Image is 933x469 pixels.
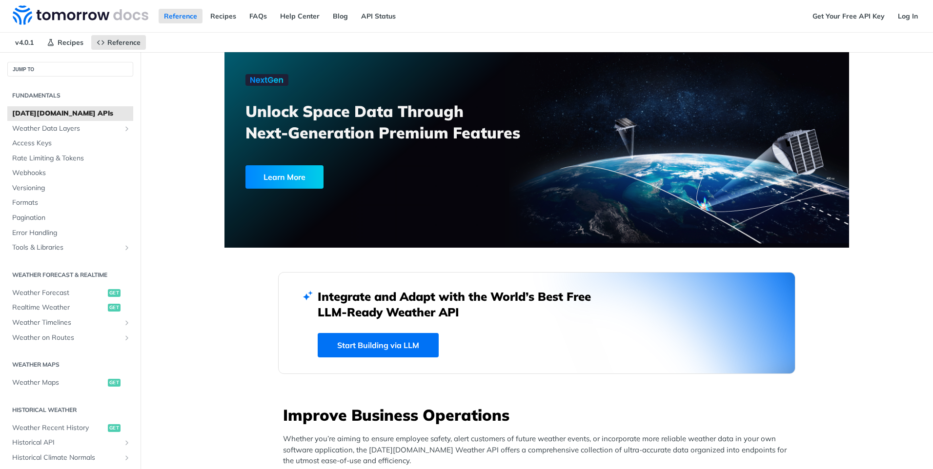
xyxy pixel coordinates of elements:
[12,333,121,343] span: Weather on Routes
[356,9,401,23] a: API Status
[13,5,148,25] img: Tomorrow.io Weather API Docs
[244,9,272,23] a: FAQs
[7,315,133,330] a: Weather TimelinesShow subpages for Weather Timelines
[41,35,89,50] a: Recipes
[123,334,131,342] button: Show subpages for Weather on Routes
[12,154,131,163] span: Rate Limiting & Tokens
[12,438,121,448] span: Historical API
[12,378,105,388] span: Weather Maps
[245,74,288,86] img: NextGen
[12,243,121,253] span: Tools & Libraries
[123,454,131,462] button: Show subpages for Historical Climate Normals
[12,423,105,433] span: Weather Recent History
[892,9,923,23] a: Log In
[12,288,105,298] span: Weather Forecast
[7,331,133,345] a: Weather on RoutesShow subpages for Weather on Routes
[7,450,133,465] a: Historical Climate NormalsShow subpages for Historical Climate Normals
[7,271,133,279] h2: Weather Forecast & realtime
[245,165,487,189] a: Learn More
[12,138,131,148] span: Access Keys
[58,38,83,47] span: Recipes
[7,421,133,435] a: Weather Recent Historyget
[7,181,133,195] a: Versioning
[7,240,133,255] a: Tools & LibrariesShow subpages for Tools & Libraries
[7,226,133,240] a: Error Handling
[7,91,133,100] h2: Fundamentals
[7,286,133,300] a: Weather Forecastget
[7,62,133,77] button: JUMP TO
[7,151,133,166] a: Rate Limiting & Tokens
[123,439,131,447] button: Show subpages for Historical API
[12,318,121,328] span: Weather Timelines
[275,9,325,23] a: Help Center
[7,211,133,225] a: Pagination
[123,125,131,133] button: Show subpages for Weather Data Layers
[12,198,131,208] span: Formats
[7,106,133,121] a: [DATE][DOMAIN_NAME] APIs
[91,35,146,50] a: Reference
[123,319,131,327] button: Show subpages for Weather Timelines
[205,9,242,23] a: Recipes
[7,195,133,210] a: Formats
[283,404,795,426] h3: Improve Business Operations
[12,213,131,223] span: Pagination
[245,165,324,189] div: Learn More
[7,375,133,390] a: Weather Mapsget
[7,406,133,414] h2: Historical Weather
[7,435,133,450] a: Historical APIShow subpages for Historical API
[283,433,795,467] p: Whether you’re aiming to ensure employee safety, alert customers of future weather events, or inc...
[12,303,105,313] span: Realtime Weather
[245,100,548,143] h3: Unlock Space Data Through Next-Generation Premium Features
[7,121,133,136] a: Weather Data LayersShow subpages for Weather Data Layers
[159,9,203,23] a: Reference
[12,124,121,134] span: Weather Data Layers
[12,168,131,178] span: Webhooks
[12,453,121,463] span: Historical Climate Normals
[108,424,121,432] span: get
[318,333,439,357] a: Start Building via LLM
[108,304,121,312] span: get
[327,9,353,23] a: Blog
[7,300,133,315] a: Realtime Weatherget
[10,35,39,50] span: v4.0.1
[12,183,131,193] span: Versioning
[7,360,133,369] h2: Weather Maps
[12,109,131,118] span: [DATE][DOMAIN_NAME] APIs
[12,228,131,238] span: Error Handling
[107,38,141,47] span: Reference
[7,136,133,151] a: Access Keys
[7,166,133,180] a: Webhooks
[318,289,606,320] h2: Integrate and Adapt with the World’s Best Free LLM-Ready Weather API
[807,9,890,23] a: Get Your Free API Key
[108,289,121,297] span: get
[108,379,121,387] span: get
[123,244,131,252] button: Show subpages for Tools & Libraries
